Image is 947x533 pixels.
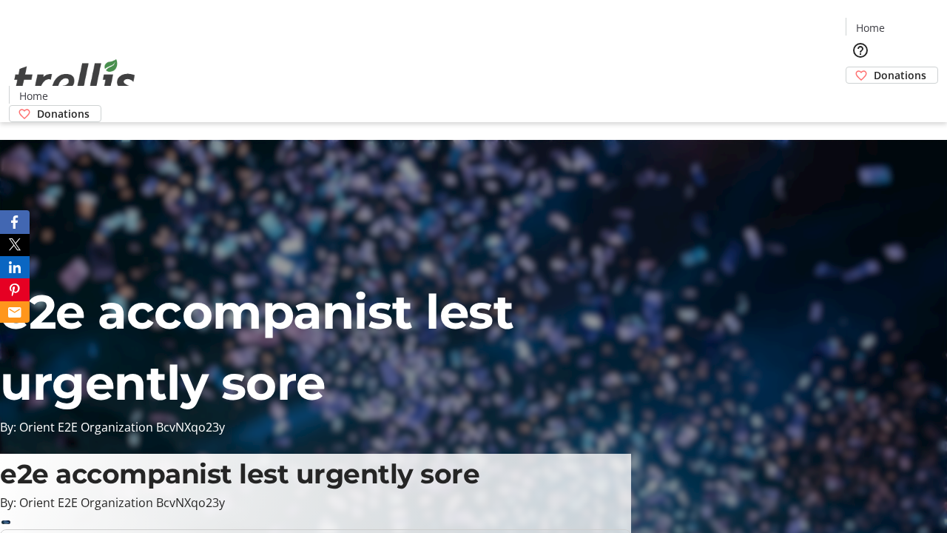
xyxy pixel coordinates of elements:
a: Donations [846,67,938,84]
span: Home [19,88,48,104]
span: Donations [874,67,926,83]
button: Help [846,36,875,65]
img: Orient E2E Organization BcvNXqo23y's Logo [9,43,141,117]
a: Home [10,88,57,104]
a: Donations [9,105,101,122]
button: Cart [846,84,875,113]
span: Donations [37,106,90,121]
a: Home [846,20,894,36]
span: Home [856,20,885,36]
